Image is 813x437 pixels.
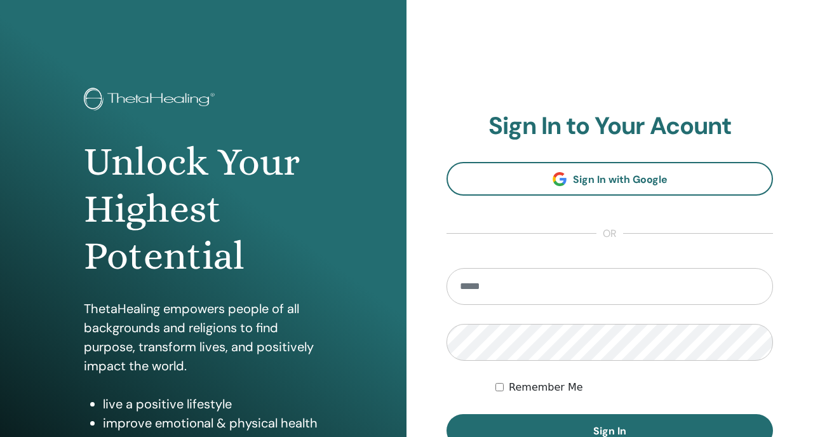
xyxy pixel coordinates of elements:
[84,299,323,375] p: ThetaHealing empowers people of all backgrounds and religions to find purpose, transform lives, a...
[103,413,323,433] li: improve emotional & physical health
[103,394,323,413] li: live a positive lifestyle
[573,173,668,186] span: Sign In with Google
[447,112,773,141] h2: Sign In to Your Acount
[495,380,773,395] div: Keep me authenticated indefinitely or until I manually logout
[509,380,583,395] label: Remember Me
[447,162,773,196] a: Sign In with Google
[596,226,623,241] span: or
[84,138,323,280] h1: Unlock Your Highest Potential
